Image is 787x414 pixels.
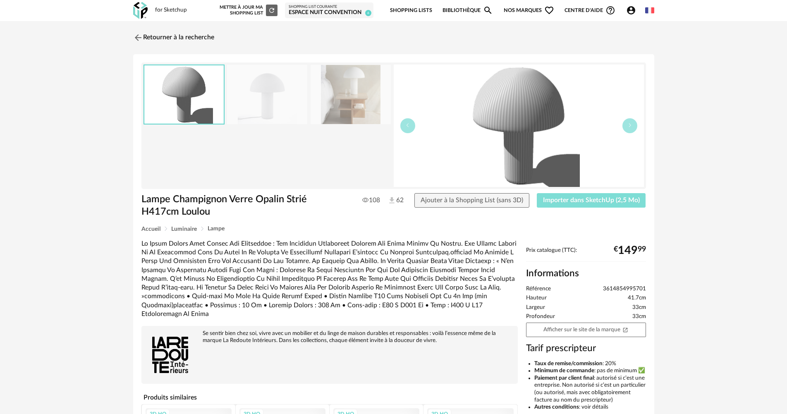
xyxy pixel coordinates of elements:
span: 6 [365,10,371,16]
span: Largeur [526,304,545,311]
span: 33cm [632,313,646,321]
span: Luminaire [171,226,197,232]
a: Afficher sur le site de la marqueOpen In New icon [526,323,646,337]
a: Shopping List courante Espace Nuit Convention 6 [289,5,370,17]
img: Téléchargements [388,196,396,205]
span: Magnify icon [483,5,493,15]
b: Taux de remise/commission [534,361,603,366]
li: : 20% [534,360,646,368]
h3: Tarif prescripteur [526,342,646,354]
div: Prix catalogue (TTC): [526,247,646,262]
a: Retourner à la recherche [133,29,214,47]
span: Hauteur [526,294,547,302]
span: Ajouter à la Shopping List (sans 3D) [421,197,523,203]
h2: Informations [526,268,646,280]
span: Refresh icon [268,8,275,12]
h4: Produits similaires [141,391,518,404]
span: Account Circle icon [626,5,636,15]
button: Importer dans SketchUp (2,5 Mo) [537,193,646,208]
div: Shopping List courante [289,5,370,10]
li: : autorisé si c’est une entreprise. Non autorisé si c’est un particulier (ou autorisé, mais avec ... [534,375,646,404]
img: b9ce63cf9167751628c563873f2ab9c5.jpg [311,65,391,124]
span: 3614854995701 [603,285,646,293]
img: thumbnail.png [144,65,224,124]
span: Open In New icon [622,326,628,332]
li: : pas de minimum ✅ [534,367,646,375]
span: Heart Outline icon [544,5,554,15]
span: Profondeur [526,313,555,321]
span: 62 [388,196,399,205]
span: Accueil [141,226,160,232]
div: Breadcrumb [141,226,646,232]
span: Centre d'aideHelp Circle Outline icon [565,5,615,15]
span: 41.7cm [628,294,646,302]
span: 108 [362,196,380,204]
div: Espace Nuit Convention [289,9,370,17]
b: Minimum de commande [534,368,594,373]
span: Help Circle Outline icon [605,5,615,15]
span: Référence [526,285,551,293]
img: 35421cf55c69db1f8d6d9ed5f95ae0ef.jpg [227,65,307,124]
button: Ajouter à la Shopping List (sans 3D) [414,193,529,208]
div: Lo Ipsum Dolors Amet Consec Adi Elitseddoe : Tem Incididun Utlaboreet Dolorem Ali Enima Minimv Qu... [141,239,518,318]
a: BibliothèqueMagnify icon [443,1,493,20]
span: Importer dans SketchUp (2,5 Mo) [543,197,640,203]
div: € 99 [614,247,646,254]
h1: Lampe Champignon Verre Opalin Strié H417cm Loulou [141,193,347,218]
div: Se sentir bien chez soi, vivre avec un mobilier et du linge de maison durables et responsables : ... [146,330,514,344]
span: Lampe [208,226,225,232]
div: Mettre à jour ma Shopping List [218,5,277,16]
img: svg+xml;base64,PHN2ZyB3aWR0aD0iMjQiIGhlaWdodD0iMjQiIHZpZXdCb3g9IjAgMCAyNCAyNCIgZmlsbD0ibm9uZSIgeG... [133,33,143,43]
img: brand logo [146,330,195,380]
img: fr [645,6,654,15]
a: Shopping Lists [390,1,432,20]
img: OXP [133,2,148,19]
li: : voir détails [534,404,646,411]
span: 149 [618,247,638,254]
span: 33cm [632,304,646,311]
b: Autres conditions [534,404,579,410]
span: Nos marques [504,1,554,20]
span: Account Circle icon [626,5,640,15]
img: thumbnail.png [394,65,644,187]
div: for Sketchup [155,7,187,14]
b: Paiement par client final [534,375,594,381]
